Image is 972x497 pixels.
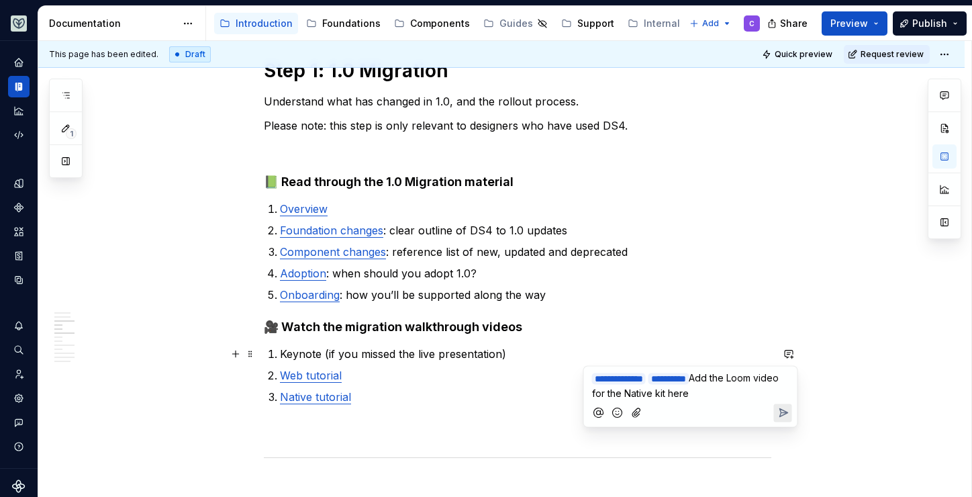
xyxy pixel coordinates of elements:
[775,49,832,60] span: Quick preview
[264,93,771,109] p: Understand what has changed in 1.0, and the rollout process.
[8,388,30,409] a: Settings
[8,339,30,361] button: Search ⌘K
[499,17,533,30] div: Guides
[8,100,30,122] a: Analytics
[912,17,947,30] span: Publish
[749,18,755,29] div: C
[780,17,808,30] span: Share
[280,224,383,237] a: Foundation changes
[280,202,328,216] a: Overview
[622,13,714,34] a: Internal
[264,58,771,83] h1: Step 1: 1.0 Migration
[8,269,30,291] a: Data sources
[280,245,386,259] a: Component changes
[301,13,386,34] a: Foundations
[389,13,475,34] a: Components
[478,13,553,34] a: Guides
[264,319,771,335] h4: 🎥 Watch the migration walkthrough videos
[264,174,771,190] h4: 📗 Read through the 1.0 Migration material
[8,315,30,336] button: Notifications
[685,14,736,33] button: Add
[280,390,351,404] a: Native tutorial
[589,367,792,400] div: Composer editor
[761,11,816,36] button: Share
[280,346,771,362] p: Keynote (if you missed the live presentation)
[8,197,30,218] a: Components
[236,17,293,30] div: Introduction
[774,404,792,422] button: Send
[280,287,771,303] p: : how you’ll be supported along the way
[11,15,27,32] img: 256e2c79-9abd-4d59-8978-03feab5a3943.png
[280,222,771,238] p: : clear outline of DS4 to 1.0 updates
[280,369,342,382] a: Web tutorial
[66,128,77,139] span: 1
[264,118,771,134] p: Please note: this step is only relevant to designers who have used DS4.
[861,49,924,60] span: Request review
[577,17,614,30] div: Support
[702,18,719,29] span: Add
[280,267,326,280] a: Adoption
[169,46,211,62] div: Draft
[8,245,30,267] a: Storybook stories
[822,11,887,36] button: Preview
[608,404,626,422] button: Add emoji
[49,17,176,30] div: Documentation
[280,244,771,260] p: : reference list of new, updated and deprecated
[8,221,30,242] a: Assets
[844,45,930,64] button: Request review
[214,13,298,34] a: Introduction
[758,45,838,64] button: Quick preview
[8,76,30,97] a: Documentation
[8,173,30,194] a: Design tokens
[322,17,381,30] div: Foundations
[12,480,26,493] svg: Supernova Logo
[410,17,470,30] div: Components
[589,404,607,422] button: Mention someone
[830,17,868,30] span: Preview
[628,404,646,422] button: Attach files
[8,363,30,385] a: Invite team
[49,49,158,60] span: This page has been edited.
[8,52,30,73] a: Home
[8,124,30,146] a: Code automation
[8,412,30,433] button: Contact support
[214,10,683,37] div: Page tree
[556,13,620,34] a: Support
[893,11,967,36] button: Publish
[644,17,680,30] div: Internal
[280,288,340,302] a: Onboarding
[280,265,771,281] p: : when should you adopt 1.0?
